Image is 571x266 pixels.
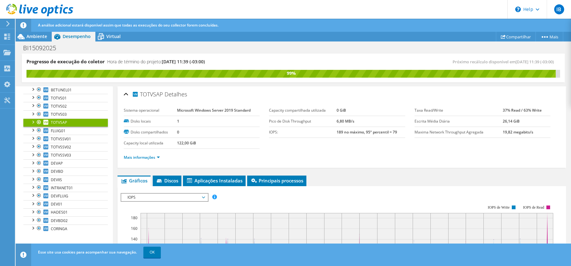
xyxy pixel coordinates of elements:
span: DEVFLUIG [51,193,68,199]
span: IOPS [124,194,204,201]
label: Disks locais [124,118,177,124]
b: Microsoft Windows Server 2019 Standard [177,108,251,113]
span: CORINGA [51,226,67,231]
b: 19,82 megabits/s [503,129,533,135]
span: DEV01 [51,201,62,207]
a: FLUIG01 [23,127,108,135]
span: Detalhes [165,90,187,98]
a: DEVBD [23,167,108,176]
a: TOTVSAP [23,118,108,127]
span: Esse site usa cookies para acompanhar sua navegação. [38,249,137,255]
span: A análise adicional estará disponível assim que todas as execuções do seu collector forem concluí... [38,22,218,28]
label: Capacity local utilizada [124,140,177,146]
h1: BI15092025 [20,45,66,51]
label: Sistema operacional [124,107,177,114]
a: Compartilhar [496,32,536,41]
span: TOTVSAP [51,120,67,125]
label: Disks compartilhados [124,129,177,135]
span: Gráficos [121,177,147,184]
span: FLUIG01 [51,128,65,133]
a: TOTVSSV03 [23,151,108,159]
label: Capacity compartilhada utilizada [269,107,337,114]
a: Mais informações [124,155,160,160]
text: IOPS de Read [523,205,544,210]
b: 0 [177,129,179,135]
span: DEVIIS [51,177,62,182]
a: INTRANET01 [23,184,108,192]
span: TOTVSAP [132,90,163,98]
label: IOPS: [269,129,337,135]
span: TOTVS01 [51,95,67,101]
a: DEVIIS [23,176,108,184]
b: 122,00 GiB [177,140,196,146]
a: OK [143,247,161,258]
text: 160 [131,226,137,231]
a: DEV01 [23,200,108,208]
a: TOTVSSV01 [23,135,108,143]
span: Aplicações Instaladas [186,177,242,184]
a: HADES01 [23,208,108,216]
span: TOTVSSV01 [51,136,71,142]
span: Ambiente [26,33,47,39]
span: Principais processos [250,177,303,184]
b: 37% Read / 63% Write [503,108,542,113]
a: TOTVS02 [23,102,108,110]
b: 0 GiB [337,108,346,113]
span: BETUNEL01 [51,87,72,93]
a: TOTVS03 [23,110,108,118]
span: [DATE] 11:39 (-03:00) [162,59,205,65]
a: DEVFLUIG [23,192,108,200]
span: TOTVS02 [51,104,67,109]
label: Taxa Read/Write [415,107,503,114]
label: Pico de Disk Throughput [269,118,337,124]
span: HADES01 [51,210,68,215]
a: BETUNEL01 [23,86,108,94]
label: Escrita Média Diária [415,118,503,124]
b: 1 [177,118,179,124]
a: Mais [535,32,563,41]
label: Maxima Network Throughput Agregada [415,129,503,135]
svg: \n [515,7,521,12]
a: TOTVS01 [23,94,108,102]
span: TOTVSSV03 [51,152,71,158]
b: 189 no máximo, 95º percentil = 79 [337,129,397,135]
span: TOTVSSV02 [51,144,71,150]
span: DEVBD [51,169,63,174]
span: IB [554,4,564,14]
a: DEVBD02 [23,216,108,225]
a: CORINGA [23,225,108,233]
span: [DATE] 11:39 (-03:00) [516,59,554,65]
b: 6,80 MB/s [337,118,354,124]
span: Próximo recálculo disponível em [453,59,557,65]
div: 99% [26,70,556,77]
a: TOTVSSV02 [23,143,108,151]
span: Virtual [106,33,121,39]
span: INTRANET01 [51,185,73,191]
text: IOPS de Write [488,205,510,210]
span: Discos [156,177,178,184]
h4: Hora de término do projeto: [107,58,205,65]
span: Desempenho [63,33,91,39]
text: 180 [131,215,137,220]
text: 140 [131,236,137,242]
span: DEVAP [51,161,63,166]
a: DEVAP [23,159,108,167]
span: DEVBD02 [51,218,68,223]
b: 26,14 GiB [503,118,520,124]
span: TOTVS03 [51,112,67,117]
